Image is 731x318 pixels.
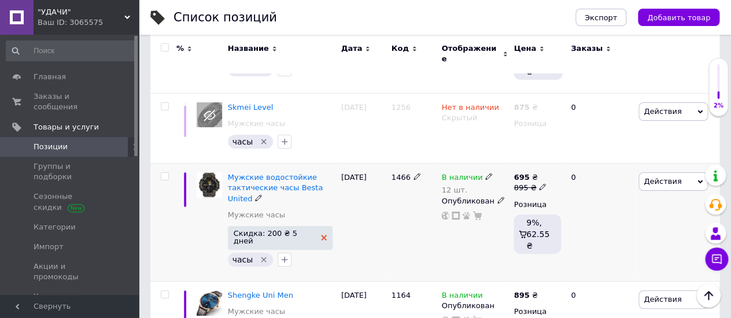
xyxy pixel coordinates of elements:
a: Мужские водостойкие тактические часы Besta United [228,173,323,202]
span: Товары и услуги [34,122,99,132]
div: Опубликован [441,196,508,206]
span: Действия [644,177,681,186]
div: Ваш ID: 3065575 [38,17,139,28]
b: 695 [514,173,529,182]
b: 875 [514,103,529,112]
div: Розница [514,199,561,210]
div: [DATE] [338,164,389,282]
span: В наличии [441,173,482,185]
div: 12 шт. [441,186,493,194]
input: Поиск [6,40,136,61]
span: 1164 [392,291,411,299]
span: 1256 [392,103,411,112]
span: % [176,43,184,54]
span: Нет в наличии [441,103,499,115]
span: Импорт [34,242,64,252]
span: 9%, 107.55 ₴ [526,43,555,76]
div: Список позиций [173,12,277,24]
div: Опубликован [441,301,508,311]
div: 895 ₴ [514,183,547,193]
div: ₴ [514,172,547,183]
svg: Удалить метку [259,255,268,264]
span: Заказы и сообщения [34,91,107,112]
span: Позиции [34,142,68,152]
span: Действия [644,107,681,116]
span: Действия [644,295,681,304]
span: Отображение [441,43,500,64]
button: Наверх [696,283,721,308]
span: Код [392,43,409,54]
span: Сезонные скидки [34,191,107,212]
div: Скрытый [441,113,508,123]
div: 2% [709,102,728,110]
b: 895 [514,291,529,299]
span: часы [232,255,253,264]
img: Shengke Uni Men [197,290,222,316]
span: Название [228,43,269,54]
svg: Удалить метку [259,137,268,146]
div: ₴ [514,102,537,113]
a: Shengke Uni Men [228,291,293,299]
div: Розница [514,119,561,129]
button: Экспорт [575,9,626,26]
div: [DATE] [338,93,389,163]
span: Экспорт [585,13,617,22]
img: Skmei Level [197,102,222,128]
span: Удаленные позиции [34,291,107,312]
span: Группы и подборки [34,161,107,182]
div: 0 [564,93,636,163]
img: Мужские водостойкие тактические часы Besta United [197,172,222,198]
span: Главная [34,72,66,82]
a: Мужские часы [228,119,285,129]
a: Skmei Level [228,103,274,112]
span: Скидка: 200 ₴ 5 дней [234,230,315,245]
span: Заказы [571,43,603,54]
span: В наличии [441,291,482,303]
button: Чат с покупателем [705,247,728,271]
a: Мужские часы [228,210,285,220]
div: 0 [564,164,636,282]
span: 1466 [392,173,411,182]
span: Добавить товар [647,13,710,22]
span: 9%, 62.55 ₴ [526,218,549,250]
span: Дата [341,43,363,54]
div: Розница [514,306,561,317]
a: Мужские часы [228,306,285,317]
button: Добавить товар [638,9,719,26]
span: Акции и промокоды [34,261,107,282]
span: Категории [34,222,76,232]
span: "УДАЧИ" [38,7,124,17]
div: ₴ [514,290,537,301]
span: Цена [514,43,536,54]
span: часы [232,137,253,146]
